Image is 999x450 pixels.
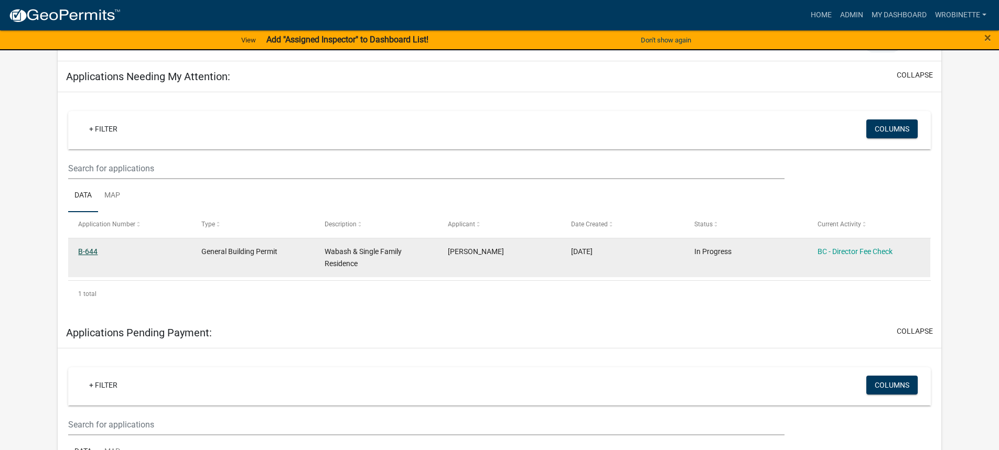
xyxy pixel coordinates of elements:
button: Close [984,31,991,44]
datatable-header-cell: Current Activity [807,212,930,237]
a: wrobinette [931,5,991,25]
a: + Filter [81,119,126,138]
datatable-header-cell: Date Created [561,212,684,237]
h5: Applications Needing My Attention: [66,70,230,83]
span: Description [325,221,357,228]
datatable-header-cell: Applicant [438,212,561,237]
h5: Applications Pending Payment: [66,326,212,339]
span: × [984,30,991,45]
a: Data [68,179,98,213]
span: Application Number [78,221,135,228]
a: My Dashboard [867,5,931,25]
span: Current Activity [818,221,861,228]
a: View [237,31,260,49]
span: Applicant [448,221,475,228]
button: Don't show again [637,31,695,49]
datatable-header-cell: Application Number [68,212,191,237]
a: Home [807,5,836,25]
span: General Building Permit [201,247,277,256]
button: Columns [866,376,918,394]
strong: Add "Assigned Inspector" to Dashboard List! [266,35,428,45]
a: BC - Director Fee Check [818,247,893,256]
a: B-644 [78,247,98,256]
div: 1 total [68,281,931,307]
span: In Progress [694,247,732,256]
datatable-header-cell: Type [191,212,315,237]
input: Search for applications [68,158,784,179]
span: 08/12/2025 [571,247,593,256]
span: Type [201,221,215,228]
a: Admin [836,5,867,25]
div: collapse [58,92,941,317]
span: Wabash & Single Family Residence [325,247,402,268]
a: Map [98,179,126,213]
span: Status [694,221,713,228]
span: Date Created [571,221,608,228]
span: Jessica Ritchie [448,247,504,256]
a: + Filter [81,376,126,394]
datatable-header-cell: Description [315,212,438,237]
button: collapse [897,70,933,81]
datatable-header-cell: Status [684,212,807,237]
button: collapse [897,326,933,337]
button: Columns [866,119,918,138]
input: Search for applications [68,414,784,435]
